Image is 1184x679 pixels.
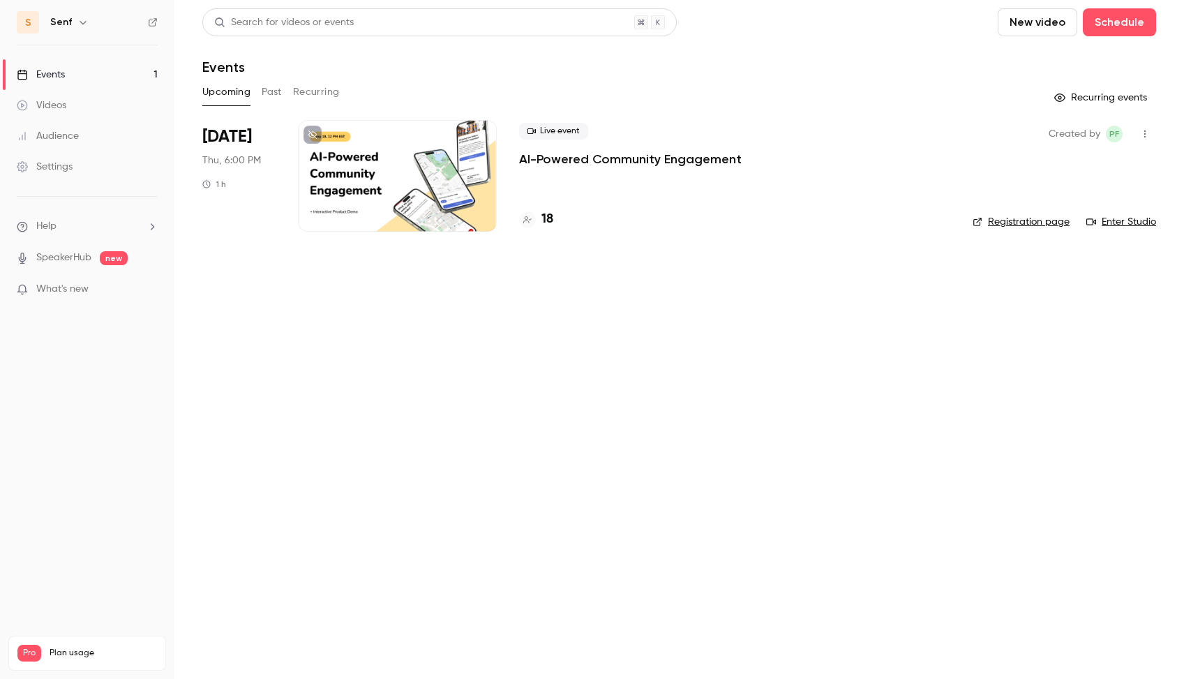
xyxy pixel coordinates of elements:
a: AI-Powered Community Engagement [519,151,742,167]
button: Upcoming [202,81,250,103]
span: [DATE] [202,126,252,148]
span: Pro [17,645,41,662]
button: New video [998,8,1077,36]
div: Sep 18 Thu, 6:00 PM (Europe/Berlin) [202,120,276,232]
iframe: Noticeable Trigger [141,283,158,296]
a: 18 [519,210,553,229]
span: Live event [519,123,588,140]
div: Events [17,68,65,82]
span: Help [36,219,57,234]
span: PF [1109,126,1119,142]
h4: 18 [541,210,553,229]
h6: Senf [50,15,72,29]
button: Schedule [1083,8,1156,36]
span: Created by [1049,126,1100,142]
button: Past [262,81,282,103]
div: Search for videos or events [214,15,354,30]
button: Recurring [293,81,340,103]
li: help-dropdown-opener [17,219,158,234]
span: Plan usage [50,648,157,659]
h1: Events [202,59,245,75]
span: new [100,251,128,265]
a: SpeakerHub [36,251,91,265]
span: S [25,15,31,30]
span: Thu, 6:00 PM [202,154,261,167]
div: 1 h [202,179,226,190]
span: Pascal Fuhr [1106,126,1123,142]
div: Videos [17,98,66,112]
div: Settings [17,160,73,174]
a: Registration page [973,215,1070,229]
a: Enter Studio [1086,215,1156,229]
button: Recurring events [1048,87,1156,109]
div: Audience [17,129,79,143]
span: What's new [36,282,89,297]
